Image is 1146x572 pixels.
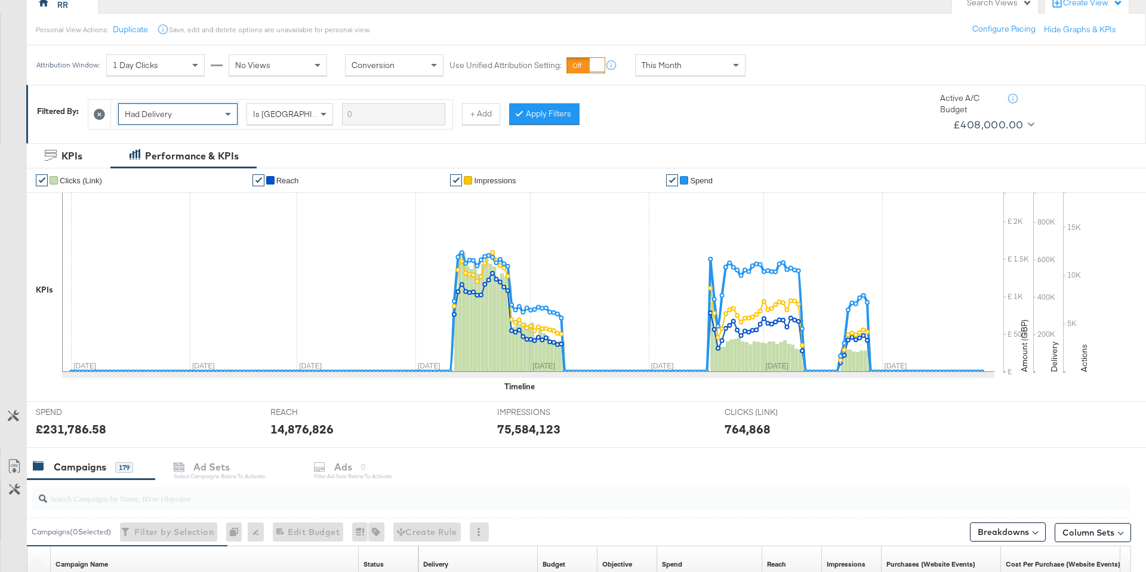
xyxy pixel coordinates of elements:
[970,522,1046,542] button: Breakdowns
[1006,559,1120,569] div: Cost Per Purchase (Website Events)
[948,115,1037,134] button: £408,000.00
[36,420,106,438] div: £231,786.58
[543,559,565,569] div: Budget
[115,462,133,473] div: 179
[662,559,682,569] div: Spend
[827,559,865,569] div: Impressions
[450,174,462,186] a: ✔
[54,460,106,474] div: Campaigns
[276,176,299,185] span: Reach
[1055,523,1131,542] button: Column Sets
[363,559,384,569] a: Shows the current state of your Ad Campaign.
[423,559,448,569] a: Reflects the ability of your Ad Campaign to achieve delivery based on ad states, schedule and bud...
[36,407,125,418] span: SPEND
[169,25,370,35] div: Save, edit and delete options are unavailable for personal view.
[504,381,535,392] div: Timeline
[964,19,1044,40] button: Configure Pacing
[60,176,102,185] span: Clicks (Link)
[56,559,108,569] a: Your campaign name.
[662,559,682,569] a: The total amount spent to date.
[642,60,682,70] span: This Month
[36,61,100,69] div: Attribution Window:
[61,149,82,163] div: KPIs
[497,407,587,418] span: IMPRESSIONS
[1044,24,1116,35] button: Hide Graphs & KPIs
[449,60,562,71] label: Use Unified Attribution Setting:
[37,106,79,117] div: Filtered By:
[474,176,516,185] span: Impressions
[886,559,975,569] div: Purchases (Website Events)
[666,174,678,186] a: ✔
[725,420,771,438] div: 764,868
[235,60,270,70] span: No Views
[47,482,1030,505] input: Search Campaigns by Name, ID or Objective
[1079,344,1089,372] text: Actions
[113,60,158,70] span: 1 Day Clicks
[423,559,448,569] div: Delivery
[767,559,786,569] a: The number of people your ad was served to.
[56,559,108,569] div: Campaign Name
[252,174,264,186] a: ✔
[36,174,48,186] a: ✔
[253,109,344,119] span: Is [GEOGRAPHIC_DATA]
[543,559,565,569] a: The maximum amount you're willing to spend on your ads, on average each day or over the lifetime ...
[602,559,632,569] a: Your campaign's objective.
[226,522,248,542] div: 0
[725,407,814,418] span: CLICKS (LINK)
[32,527,111,537] div: Campaigns ( 0 Selected)
[270,407,360,418] span: REACH
[462,103,500,125] button: + Add
[602,559,632,569] div: Objective
[1019,319,1030,372] text: Amount (GBP)
[36,25,108,35] div: Personal View Actions:
[36,284,53,296] div: KPIs
[1049,342,1059,372] text: Delivery
[363,559,384,569] div: Status
[145,149,239,163] div: Performance & KPIs
[827,559,865,569] a: The number of times your ad was served. On mobile apps an ad is counted as served the first time ...
[113,24,148,35] button: Duplicate
[352,60,395,70] span: Conversion
[940,93,1006,115] div: Active A/C Budget
[125,109,172,119] span: Had Delivery
[690,176,713,185] span: Spend
[767,559,786,569] div: Reach
[1006,559,1120,569] a: The average cost for each purchase tracked by your Custom Audience pixel on your website after pe...
[953,116,1023,134] div: £408,000.00
[342,103,445,125] input: Enter a search term
[886,559,975,569] a: The number of times a purchase was made tracked by your Custom Audience pixel on your website aft...
[270,420,334,438] div: 14,876,826
[497,420,560,438] div: 75,584,123
[509,103,580,125] button: Apply Filters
